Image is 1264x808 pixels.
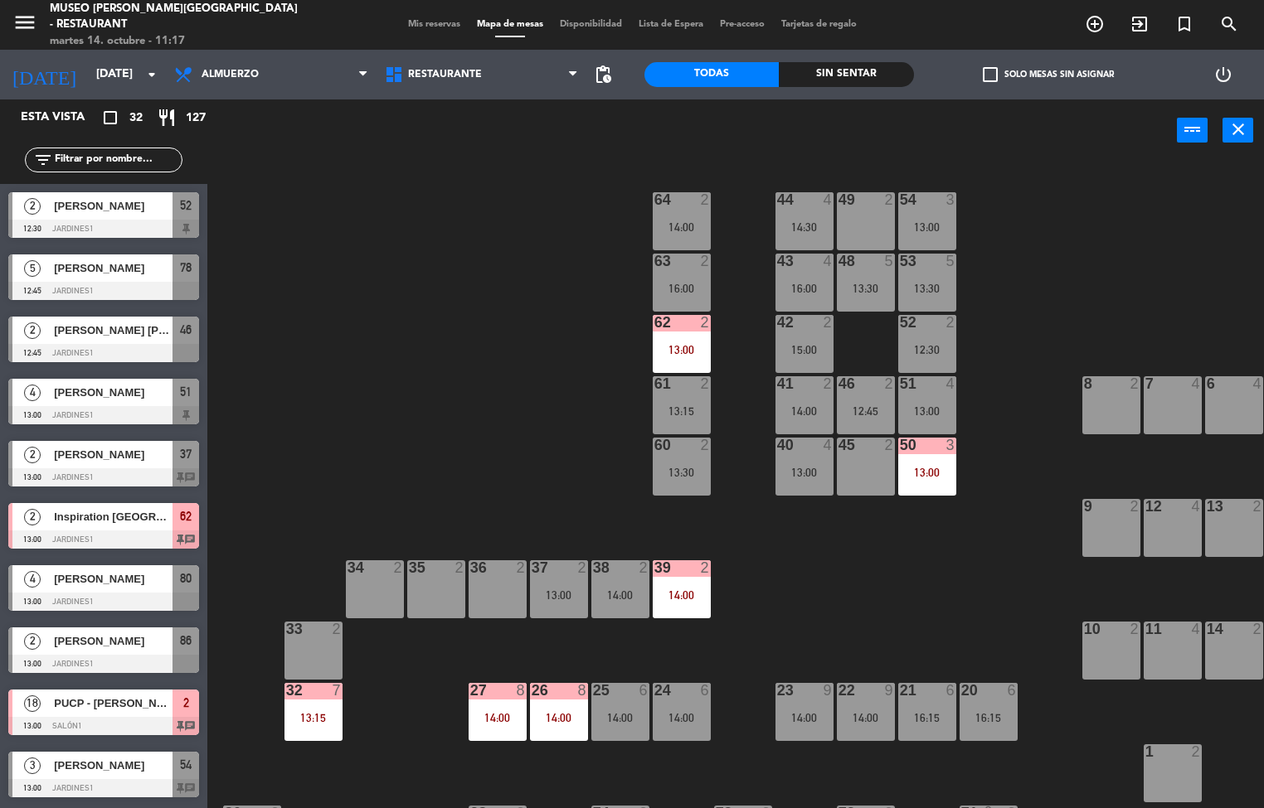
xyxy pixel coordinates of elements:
[470,683,471,698] div: 27
[700,438,710,452] div: 2
[823,438,833,452] div: 4
[946,254,955,269] div: 5
[593,65,613,85] span: pending_actions
[654,315,655,330] div: 62
[469,712,527,723] div: 14:00
[898,344,956,356] div: 12:30
[1191,376,1201,391] div: 4
[837,283,895,294] div: 13:30
[884,683,894,698] div: 9
[577,683,587,698] div: 8
[653,405,711,417] div: 13:15
[400,20,469,29] span: Mis reservas
[884,376,894,391] div: 2
[24,322,41,339] span: 2
[24,633,41,650] span: 2
[898,221,956,233] div: 13:00
[775,467,834,478] div: 13:00
[1145,499,1146,514] div: 12
[54,446,173,463] span: [PERSON_NAME]
[455,560,464,575] div: 2
[983,67,1114,82] label: Solo mesas sin asignar
[839,683,839,698] div: 22
[24,509,41,525] span: 2
[946,438,955,452] div: 3
[1177,118,1208,143] button: power_input
[284,712,343,723] div: 13:15
[700,560,710,575] div: 2
[1130,376,1140,391] div: 2
[332,622,342,636] div: 2
[1007,683,1017,698] div: 6
[142,65,162,85] i: arrow_drop_down
[532,560,532,575] div: 37
[653,589,711,601] div: 14:00
[180,631,192,651] span: 86
[54,632,173,650] span: [PERSON_NAME]
[898,283,956,294] div: 13:30
[654,192,655,207] div: 64
[700,315,710,330] div: 2
[33,150,53,170] i: filter_list
[591,712,649,723] div: 14:00
[775,221,834,233] div: 14:30
[202,69,259,80] span: Almuerzo
[1174,14,1194,34] i: turned_in_not
[54,197,173,215] span: [PERSON_NAME]
[775,405,834,417] div: 14:00
[653,221,711,233] div: 14:00
[1145,622,1146,636] div: 11
[1219,14,1239,34] i: search
[898,712,956,723] div: 16:15
[839,254,839,269] div: 48
[839,376,839,391] div: 46
[1145,376,1146,391] div: 7
[577,560,587,575] div: 2
[700,683,710,698] div: 6
[884,438,894,452] div: 2
[1191,622,1201,636] div: 4
[186,109,206,128] span: 127
[24,198,41,215] span: 2
[1084,376,1085,391] div: 8
[24,385,41,401] span: 4
[469,20,552,29] span: Mapa de mesas
[898,405,956,417] div: 13:00
[8,108,119,128] div: Esta vista
[1084,622,1085,636] div: 10
[712,20,773,29] span: Pre-acceso
[653,344,711,356] div: 13:00
[775,344,834,356] div: 15:00
[1191,499,1201,514] div: 4
[654,376,655,391] div: 61
[773,20,865,29] span: Tarjetas de regalo
[54,259,173,277] span: [PERSON_NAME]
[530,589,588,601] div: 13:00
[1183,119,1203,139] i: power_input
[12,10,37,35] i: menu
[654,438,655,452] div: 60
[24,260,41,277] span: 5
[946,376,955,391] div: 4
[775,283,834,294] div: 16:00
[180,382,192,402] span: 51
[54,508,173,525] span: Inspiration [GEOGRAPHIC_DATA]/[PERSON_NAME] X 2
[946,192,955,207] div: 3
[654,254,655,269] div: 63
[180,444,192,464] span: 37
[591,589,649,601] div: 14:00
[1228,119,1248,139] i: close
[348,560,348,575] div: 34
[630,20,712,29] span: Lista de Espera
[823,254,833,269] div: 4
[54,694,173,712] span: PUCP - [PERSON_NAME]
[775,712,834,723] div: 14:00
[54,322,173,339] span: [PERSON_NAME] [PERSON_NAME]
[54,757,173,774] span: [PERSON_NAME]
[530,712,588,723] div: 14:00
[552,20,630,29] span: Disponibilidad
[24,571,41,588] span: 4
